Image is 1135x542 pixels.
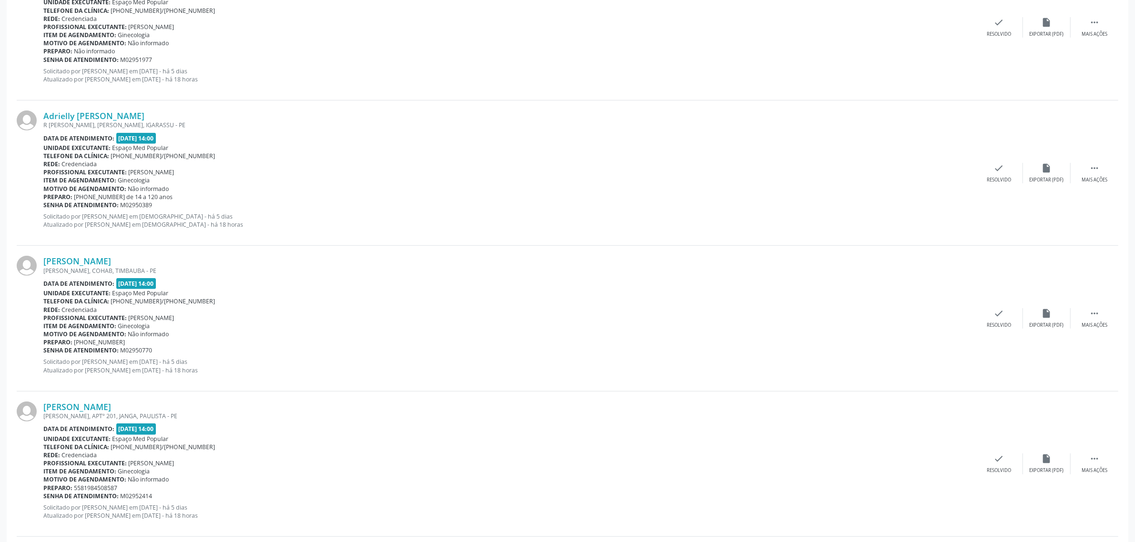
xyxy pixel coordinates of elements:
span: Espaço Med Popular [112,144,169,152]
span: [PERSON_NAME] [129,23,174,31]
b: Data de atendimento: [43,425,114,433]
span: [PHONE_NUMBER]/[PHONE_NUMBER] [111,443,215,451]
span: Não informado [74,47,115,55]
p: Solicitado por [PERSON_NAME] em [DATE] - há 5 dias Atualizado por [PERSON_NAME] em [DATE] - há 18... [43,503,975,520]
span: M02952414 [121,492,153,500]
i: check [994,17,1004,28]
b: Item de agendamento: [43,322,116,330]
div: Mais ações [1082,177,1107,183]
img: img [17,110,37,130]
i:  [1089,308,1100,319]
b: Unidade executante: [43,144,111,152]
b: Profissional executante: [43,314,127,322]
i: insert_drive_file [1042,17,1052,28]
b: Data de atendimento: [43,134,114,142]
b: Telefone da clínica: [43,443,109,451]
img: img [17,401,37,422]
span: [PHONE_NUMBER]/[PHONE_NUMBER] [111,297,215,305]
i:  [1089,453,1100,464]
span: Não informado [128,39,169,47]
a: [PERSON_NAME] [43,256,111,266]
span: [DATE] 14:00 [116,423,156,434]
i: check [994,163,1004,173]
p: Solicitado por [PERSON_NAME] em [DATE] - há 5 dias Atualizado por [PERSON_NAME] em [DATE] - há 18... [43,358,975,374]
b: Senha de atendimento: [43,346,119,354]
span: Credenciada [62,160,97,168]
span: M02950389 [121,201,153,209]
div: Mais ações [1082,31,1107,38]
span: Ginecologia [118,31,150,39]
b: Profissional executante: [43,168,127,176]
b: Telefone da clínica: [43,152,109,160]
b: Telefone da clínica: [43,297,109,305]
b: Profissional executante: [43,459,127,467]
span: [DATE] 14:00 [116,133,156,144]
span: Ginecologia [118,176,150,184]
b: Motivo de agendamento: [43,330,126,338]
span: [PHONE_NUMBER] [74,338,125,346]
b: Motivo de agendamento: [43,39,126,47]
b: Senha de atendimento: [43,56,119,64]
b: Unidade executante: [43,289,111,297]
b: Item de agendamento: [43,31,116,39]
i: insert_drive_file [1042,308,1052,319]
b: Preparo: [43,484,72,492]
div: Mais ações [1082,467,1107,474]
b: Rede: [43,15,60,23]
b: Data de atendimento: [43,280,114,288]
span: Credenciada [62,451,97,459]
span: [PHONE_NUMBER]/[PHONE_NUMBER] [111,152,215,160]
span: Espaço Med Popular [112,435,169,443]
span: Ginecologia [118,322,150,330]
div: Resolvido [987,322,1011,329]
div: Exportar (PDF) [1030,467,1064,474]
div: Exportar (PDF) [1030,322,1064,329]
b: Motivo de agendamento: [43,475,126,483]
span: [PHONE_NUMBER] de 14 a 120 anos [74,193,173,201]
b: Profissional executante: [43,23,127,31]
i: insert_drive_file [1042,453,1052,464]
b: Preparo: [43,193,72,201]
span: [PERSON_NAME] [129,314,174,322]
span: Não informado [128,475,169,483]
span: Espaço Med Popular [112,289,169,297]
i: insert_drive_file [1042,163,1052,173]
span: Não informado [128,330,169,338]
div: [PERSON_NAME], COHAB, TIMBAUBA - PE [43,267,975,275]
div: R [PERSON_NAME], [PERSON_NAME], IGARASSU - PE [43,121,975,129]
b: Unidade executante: [43,435,111,443]
a: Adrielly [PERSON_NAME] [43,110,144,121]
i: check [994,308,1004,319]
span: Credenciada [62,15,97,23]
b: Rede: [43,451,60,459]
span: [PERSON_NAME] [129,459,174,467]
b: Item de agendamento: [43,176,116,184]
b: Motivo de agendamento: [43,185,126,193]
i:  [1089,163,1100,173]
div: Resolvido [987,467,1011,474]
b: Rede: [43,306,60,314]
b: Item de agendamento: [43,467,116,475]
a: [PERSON_NAME] [43,401,111,412]
div: Exportar (PDF) [1030,177,1064,183]
p: Solicitado por [PERSON_NAME] em [DATE] - há 5 dias Atualizado por [PERSON_NAME] em [DATE] - há 18... [43,67,975,83]
b: Senha de atendimento: [43,201,119,209]
div: Resolvido [987,177,1011,183]
i: check [994,453,1004,464]
i:  [1089,17,1100,28]
span: [PHONE_NUMBER]/[PHONE_NUMBER] [111,7,215,15]
div: Mais ações [1082,322,1107,329]
b: Senha de atendimento: [43,492,119,500]
b: Preparo: [43,47,72,55]
span: Não informado [128,185,169,193]
span: [DATE] 14:00 [116,278,156,289]
span: Credenciada [62,306,97,314]
span: [PERSON_NAME] [129,168,174,176]
span: M02951977 [121,56,153,64]
img: img [17,256,37,276]
div: Resolvido [987,31,1011,38]
div: [PERSON_NAME], APTº 201, JANGA, PAULISTA - PE [43,412,975,420]
span: M02950770 [121,346,153,354]
p: Solicitado por [PERSON_NAME] em [DEMOGRAPHIC_DATA] - há 5 dias Atualizado por [PERSON_NAME] em [D... [43,212,975,229]
b: Rede: [43,160,60,168]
